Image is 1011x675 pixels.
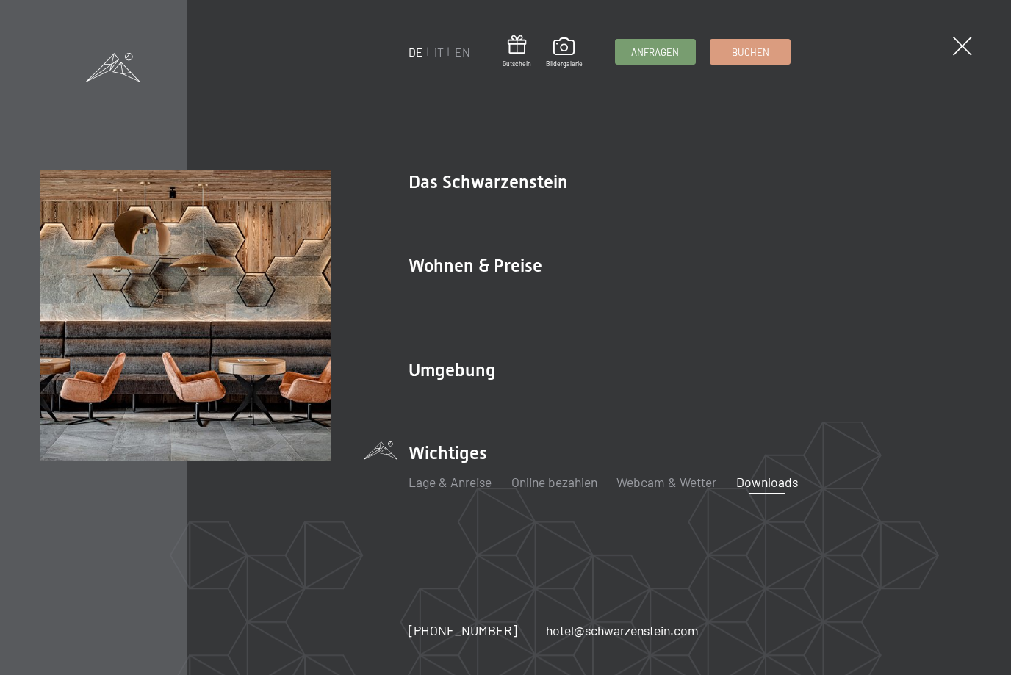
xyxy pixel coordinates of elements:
span: Buchen [732,46,769,59]
a: [PHONE_NUMBER] [409,621,517,640]
span: Anfragen [631,46,679,59]
a: Downloads [736,474,798,490]
a: IT [434,45,444,59]
a: hotel@schwarzenstein.com [546,621,699,640]
a: Buchen [710,40,790,64]
a: Online bezahlen [511,474,597,490]
span: Bildergalerie [546,59,583,68]
a: Anfragen [616,40,695,64]
a: Bildergalerie [546,37,583,68]
a: Webcam & Wetter [616,474,716,490]
img: Wellnesshotels - Bar - Spieltische - Kinderunterhaltung [40,170,331,461]
span: Gutschein [503,59,531,68]
span: [PHONE_NUMBER] [409,622,517,638]
a: DE [409,45,423,59]
a: Lage & Anreise [409,474,492,490]
a: EN [455,45,470,59]
a: Gutschein [503,35,531,68]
